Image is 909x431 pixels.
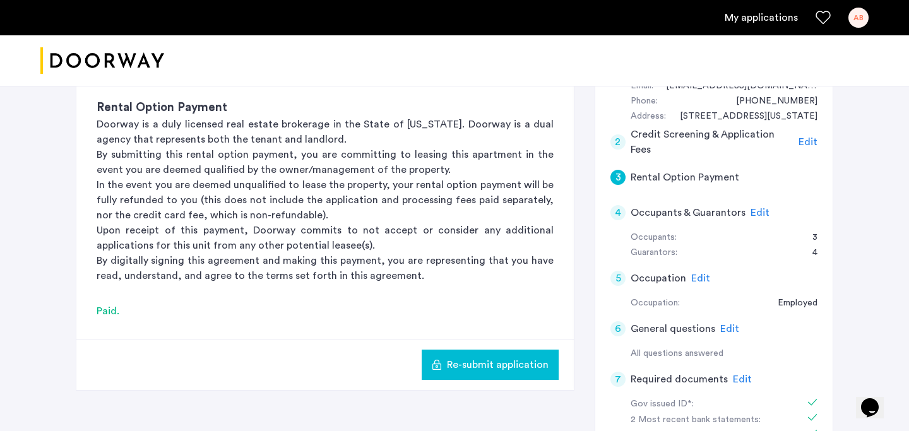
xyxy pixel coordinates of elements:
[610,205,626,220] div: 4
[765,296,817,311] div: Employed
[610,271,626,286] div: 5
[97,117,554,147] p: Doorway is a duly licensed real estate brokerage in the State of [US_STATE]. Doorway is a dual ag...
[40,37,164,85] a: Cazamio logo
[447,357,549,372] span: Re-submit application
[631,372,728,387] h5: Required documents
[97,177,554,223] p: In the event you are deemed unqualified to lease the property, your rental option payment will be...
[631,230,677,245] div: Occupants:
[631,205,746,220] h5: Occupants & Guarantors
[97,147,554,177] p: By submitting this rental option payment, you are committing to leasing this apartment in the eve...
[97,304,554,319] div: Paid.
[631,413,790,428] div: 2 Most recent bank statements:
[631,346,817,362] div: All questions answered
[800,230,817,245] div: 3
[816,10,831,25] a: Favorites
[631,296,680,311] div: Occupation:
[667,109,817,124] div: 248 New York Avenue, #1R
[631,94,658,109] div: Phone:
[631,245,677,261] div: Guarantors:
[631,170,739,185] h5: Rental Option Payment
[97,99,554,117] h3: Rental Option Payment
[725,10,798,25] a: My application
[610,372,626,387] div: 7
[631,321,715,336] h5: General questions
[848,8,869,28] div: AB
[631,127,794,157] h5: Credit Screening & Application Fees
[610,134,626,150] div: 2
[800,245,817,261] div: 4
[799,137,817,147] span: Edit
[422,350,559,380] button: button
[733,374,752,384] span: Edit
[751,208,769,218] span: Edit
[610,170,626,185] div: 3
[691,273,710,283] span: Edit
[723,94,817,109] div: +13017425213
[97,223,554,253] p: Upon receipt of this payment, Doorway commits to not accept or consider any additional applicatio...
[720,324,739,334] span: Edit
[40,37,164,85] img: logo
[610,321,626,336] div: 6
[631,109,666,124] div: Address:
[97,253,554,283] p: By digitally signing this agreement and making this payment, you are representing that you have r...
[856,381,896,418] iframe: chat widget
[631,397,790,412] div: Gov issued ID*:
[631,271,686,286] h5: Occupation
